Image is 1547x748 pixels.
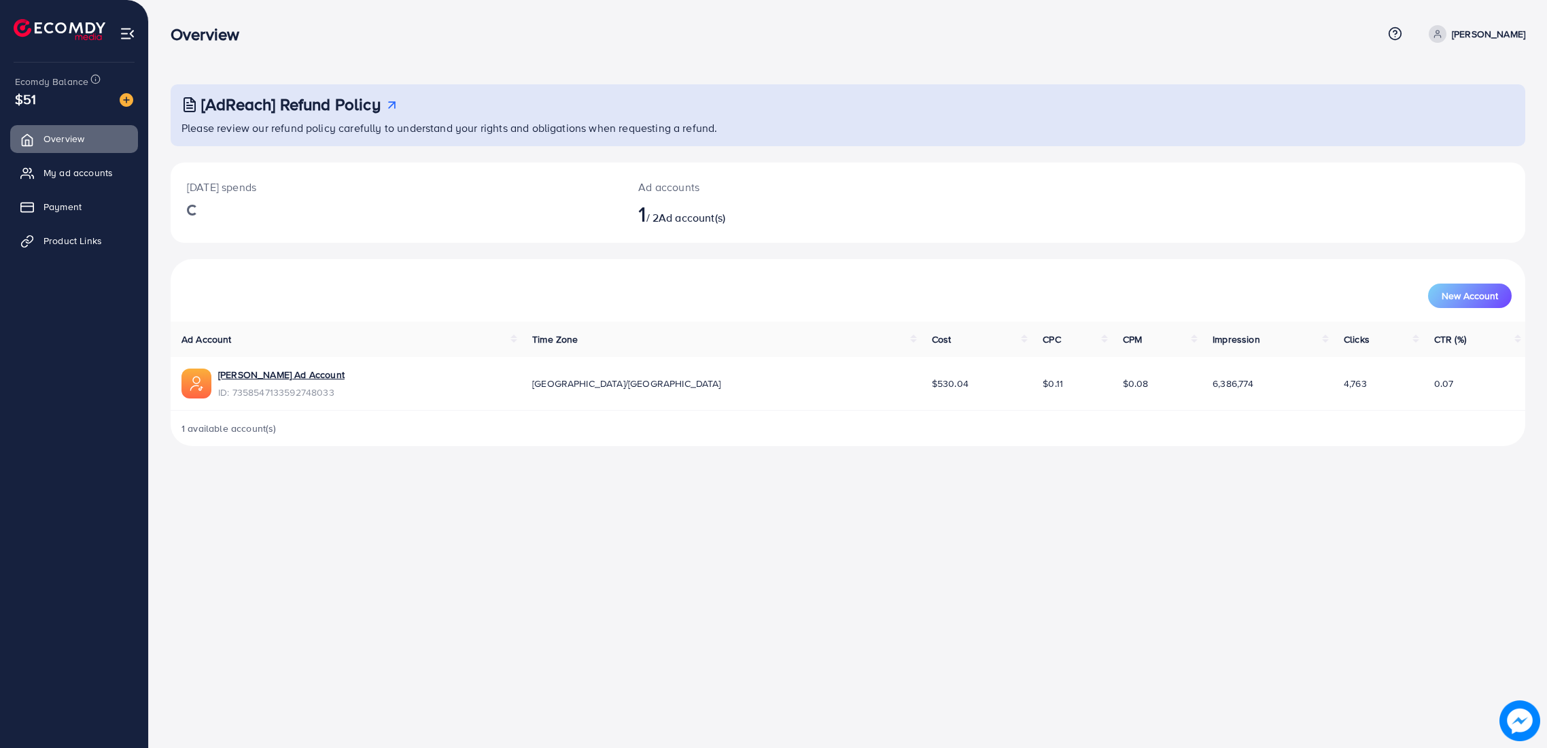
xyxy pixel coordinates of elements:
[1344,377,1367,390] span: 4,763
[181,422,277,435] span: 1 available account(s)
[218,368,345,381] a: [PERSON_NAME] Ad Account
[1428,284,1512,308] button: New Account
[44,132,84,146] span: Overview
[532,333,578,346] span: Time Zone
[1123,377,1149,390] span: $0.08
[181,120,1517,136] p: Please review our refund policy carefully to understand your rights and obligations when requesti...
[638,198,646,229] span: 1
[659,210,725,225] span: Ad account(s)
[171,24,250,44] h3: Overview
[1213,333,1260,346] span: Impression
[44,166,113,180] span: My ad accounts
[1344,333,1370,346] span: Clicks
[932,333,952,346] span: Cost
[1043,377,1063,390] span: $0.11
[638,179,944,195] p: Ad accounts
[932,377,969,390] span: $530.04
[14,19,105,40] img: logo
[1442,291,1498,301] span: New Account
[218,386,345,399] span: ID: 7358547133592748033
[201,95,381,114] h3: [AdReach] Refund Policy
[10,159,138,186] a: My ad accounts
[120,26,135,41] img: menu
[532,377,721,390] span: [GEOGRAPHIC_DATA]/[GEOGRAPHIC_DATA]
[1043,333,1060,346] span: CPC
[1434,333,1466,346] span: CTR (%)
[10,125,138,152] a: Overview
[1500,701,1540,741] img: image
[44,200,82,214] span: Payment
[1434,377,1454,390] span: 0.07
[44,234,102,248] span: Product Links
[1452,26,1525,42] p: [PERSON_NAME]
[1213,377,1253,390] span: 6,386,774
[15,89,36,109] span: $51
[187,179,606,195] p: [DATE] spends
[15,75,88,88] span: Ecomdy Balance
[638,201,944,226] h2: / 2
[1123,333,1142,346] span: CPM
[181,333,232,346] span: Ad Account
[181,369,211,398] img: ic-ads-acc.e4c84228.svg
[10,193,138,220] a: Payment
[10,227,138,254] a: Product Links
[1423,25,1525,43] a: [PERSON_NAME]
[120,93,133,107] img: image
